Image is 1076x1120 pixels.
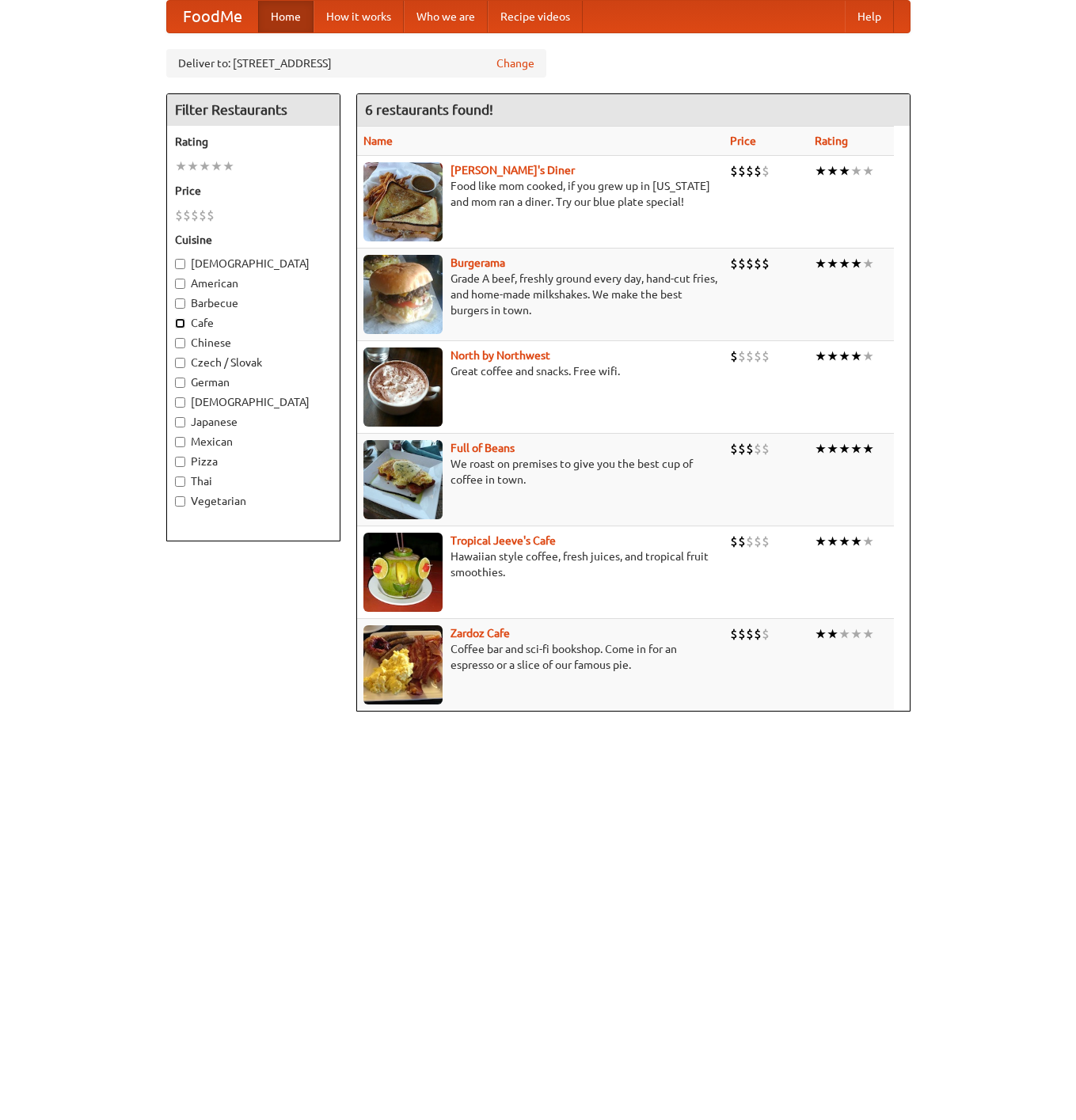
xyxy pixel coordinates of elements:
[175,374,332,390] label: German
[451,534,556,547] a: Tropical Jeeve's Cafe
[199,158,211,175] li: ★
[175,414,332,430] label: Japanese
[862,255,874,272] li: ★
[850,347,862,365] li: ★
[363,135,393,147] a: Name
[730,135,756,147] a: Price
[175,315,332,331] label: Cafe
[730,533,738,550] li: $
[746,255,754,272] li: $
[815,533,827,550] li: ★
[762,162,770,180] li: $
[730,162,738,180] li: $
[363,456,717,488] p: We roast on premises to give you the best cup of coffee in town.
[363,347,443,427] img: north.jpg
[496,55,534,71] a: Change
[762,255,770,272] li: $
[862,440,874,457] li: ★
[175,256,332,271] label: [DEMOGRAPHIC_DATA]
[175,397,185,408] input: [DEMOGRAPHIC_DATA]
[175,335,332,351] label: Chinese
[838,347,850,365] li: ★
[815,255,827,272] li: ★
[363,641,717,673] p: Coffee bar and sci-fi bookshop. Come in for an espresso or a slice of our famous pie.
[451,442,515,454] a: Full of Beans
[187,158,199,175] li: ★
[363,162,443,241] img: sallys.jpg
[754,440,762,457] li: $
[762,533,770,550] li: $
[738,255,746,272] li: $
[762,625,770,643] li: $
[827,162,838,180] li: ★
[314,1,404,32] a: How it works
[363,625,443,704] img: zardoz.jpg
[175,454,332,469] label: Pizza
[175,457,185,467] input: Pizza
[738,347,746,365] li: $
[258,1,314,32] a: Home
[363,363,717,379] p: Great coffee and snacks. Free wifi.
[175,275,332,291] label: American
[183,207,191,224] li: $
[175,298,185,309] input: Barbecue
[451,164,575,177] a: [PERSON_NAME]'s Diner
[451,349,550,362] b: North by Northwest
[762,347,770,365] li: $
[363,271,717,318] p: Grade A beef, freshly ground every day, hand-cut fries, and home-made milkshakes. We make the bes...
[850,162,862,180] li: ★
[175,158,187,175] li: ★
[754,162,762,180] li: $
[862,625,874,643] li: ★
[451,256,505,269] a: Burgerama
[850,255,862,272] li: ★
[746,162,754,180] li: $
[838,625,850,643] li: ★
[754,533,762,550] li: $
[738,625,746,643] li: $
[850,440,862,457] li: ★
[845,1,894,32] a: Help
[175,295,332,311] label: Barbecue
[862,162,874,180] li: ★
[175,417,185,427] input: Japanese
[175,394,332,410] label: [DEMOGRAPHIC_DATA]
[175,434,332,450] label: Mexican
[175,232,332,248] h5: Cuisine
[175,476,185,487] input: Thai
[199,207,207,224] li: $
[175,473,332,489] label: Thai
[738,162,746,180] li: $
[222,158,234,175] li: ★
[730,347,738,365] li: $
[175,437,185,447] input: Mexican
[730,440,738,457] li: $
[815,135,848,147] a: Rating
[815,440,827,457] li: ★
[166,49,546,78] div: Deliver to: [STREET_ADDRESS]
[363,440,443,519] img: beans.jpg
[404,1,488,32] a: Who we are
[815,162,827,180] li: ★
[838,255,850,272] li: ★
[746,533,754,550] li: $
[363,255,443,334] img: burgerama.jpg
[363,178,717,210] p: Food like mom cooked, if you grew up in [US_STATE] and mom ran a diner. Try our blue plate special!
[488,1,583,32] a: Recipe videos
[191,207,199,224] li: $
[175,259,185,269] input: [DEMOGRAPHIC_DATA]
[815,347,827,365] li: ★
[754,255,762,272] li: $
[175,207,183,224] li: $
[175,493,332,509] label: Vegetarian
[363,549,717,580] p: Hawaiian style coffee, fresh juices, and tropical fruit smoothies.
[175,496,185,507] input: Vegetarian
[827,440,838,457] li: ★
[850,533,862,550] li: ★
[838,533,850,550] li: ★
[862,347,874,365] li: ★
